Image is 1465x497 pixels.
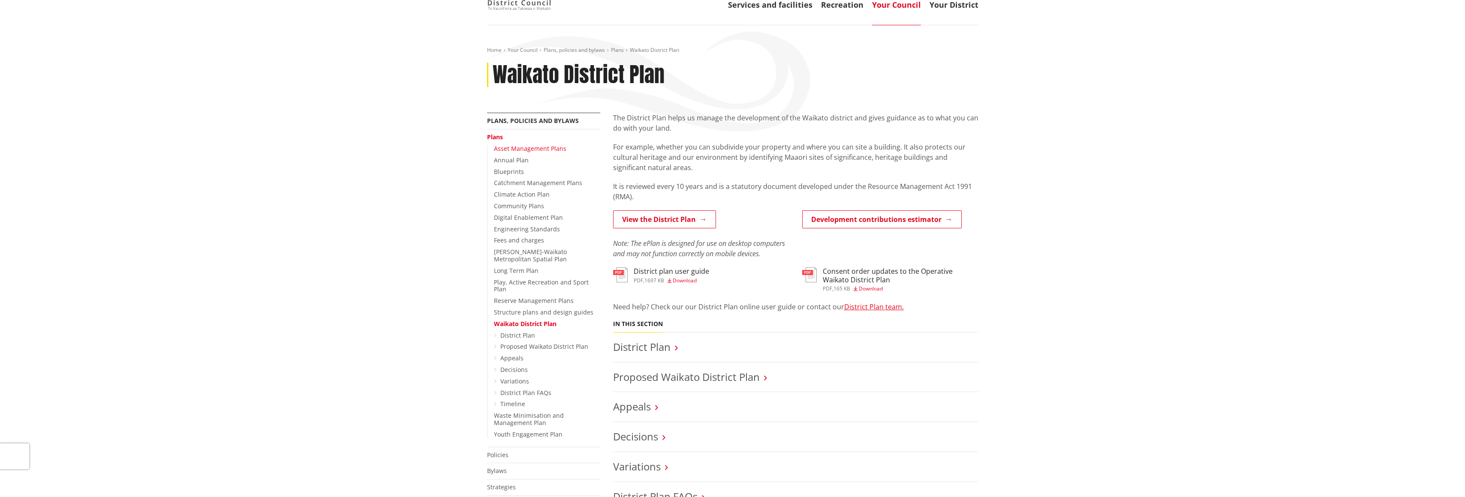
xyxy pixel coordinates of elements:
a: Plans [611,46,624,54]
a: Policies [487,451,508,459]
a: Timeline [500,400,525,408]
span: pdf [823,285,832,292]
span: 165 KB [833,285,850,292]
a: Reserve Management Plans [494,296,574,305]
a: Youth Engagement Plan [494,430,563,438]
a: Play, Active Recreation and Sport Plan [494,278,589,293]
a: Plans, policies and bylaws [544,46,605,54]
span: 1697 KB [644,277,664,284]
a: Fees and charges [494,236,544,244]
a: District Plan [613,340,671,354]
a: Strategies [487,483,516,491]
a: Appeals [500,354,523,362]
span: Waikato District Plan [630,46,679,54]
h3: District plan user guide [634,267,709,275]
span: pdf [634,277,643,284]
a: Decisions [613,429,658,443]
a: Waikato District Plan [494,320,557,328]
a: Waste Minimisation and Management Plan [494,411,564,427]
a: District plan user guide pdf,1697 KB Download [613,267,709,283]
div: , [634,278,709,283]
p: Need help? Check our our District Plan online user guide or contact our [613,302,978,312]
span: Download [859,285,883,292]
a: Your Council [508,46,538,54]
a: Community Plans [494,202,544,210]
a: District Plan team. [844,302,904,311]
h5: In this section [613,320,663,328]
a: District Plan FAQs [500,389,551,397]
p: It is reviewed every 10 years and is a statutory document developed under the Resource Management... [613,181,978,202]
img: document-pdf.svg [802,267,817,282]
em: Note: The ePlan is designed for use on desktop computers and may not function correctly on mobile... [613,239,785,258]
a: Proposed Waikato District Plan [500,342,588,350]
a: Catchment Management Plans [494,179,582,187]
div: , [823,286,978,291]
a: Blueprints [494,168,524,176]
a: Appeals [613,399,651,413]
a: View the District Plan [613,210,716,228]
a: Climate Action Plan [494,190,550,198]
a: Engineering Standards [494,225,560,233]
a: Decisions [500,365,528,374]
a: Long Term Plan [494,266,538,275]
a: Variations [500,377,529,385]
a: Annual Plan [494,156,529,164]
p: For example, whether you can subdivide your property and where you can site a building. It also p... [613,142,978,173]
h3: Consent order updates to the Operative Waikato District Plan [823,267,978,284]
a: Structure plans and design guides [494,308,593,316]
a: Bylaws [487,467,507,475]
a: Development contributions estimator [802,210,962,228]
a: Variations [613,459,661,473]
iframe: Messenger Launcher [1426,461,1456,492]
a: Proposed Waikato District Plan [613,370,760,384]
nav: breadcrumb [487,47,978,54]
a: Plans [487,133,503,141]
a: Home [487,46,502,54]
img: document-pdf.svg [613,267,628,282]
a: Consent order updates to the Operative Waikato District Plan pdf,165 KB Download [802,267,978,291]
h1: Waikato District Plan [493,63,665,87]
a: Asset Management Plans [494,144,566,153]
a: District Plan [500,331,535,339]
a: [PERSON_NAME]-Waikato Metropolitan Spatial Plan [494,248,567,263]
a: Plans, policies and bylaws [487,117,579,125]
span: Download [673,277,697,284]
a: Digital Enablement Plan [494,213,563,222]
p: The District Plan helps us manage the development of the Waikato district and gives guidance as t... [613,113,978,133]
